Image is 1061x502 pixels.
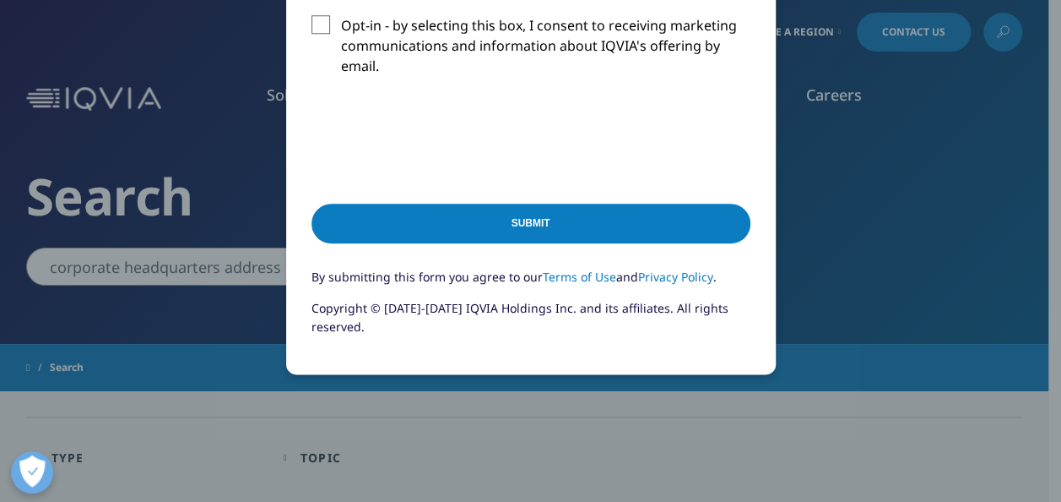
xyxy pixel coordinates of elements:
p: Copyright © [DATE]-[DATE] IQVIA Holdings Inc. and its affiliates. All rights reserved. [311,299,750,349]
p: By submitting this form you agree to our and . [311,268,750,299]
a: Terms of Use [543,269,616,285]
button: Open Preferences [11,451,53,494]
a: Privacy Policy [638,269,713,285]
iframe: reCAPTCHA [311,103,568,169]
input: Submit [311,204,750,243]
label: Opt-in - by selecting this box, I consent to receiving marketing communications and information a... [311,15,750,85]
